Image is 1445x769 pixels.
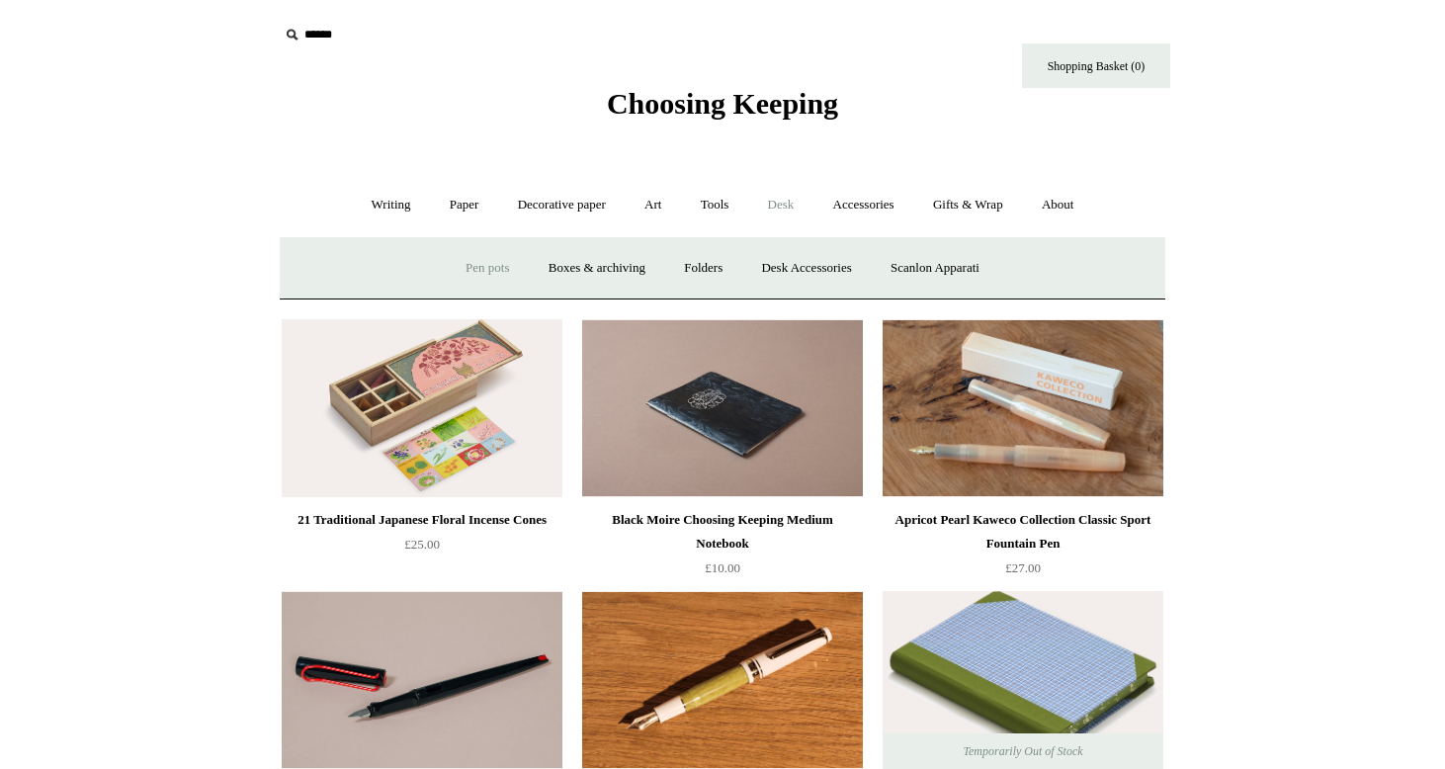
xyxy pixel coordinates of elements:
img: Marbled Sailor Pro Gear Mini Slim Fountain Pen, Pistache [582,591,863,769]
a: Marbled Sailor Pro Gear Mini Slim Fountain Pen, Pistache Marbled Sailor Pro Gear Mini Slim Founta... [582,591,863,769]
div: Black Moire Choosing Keeping Medium Notebook [587,508,858,555]
a: Black Moire Choosing Keeping Medium Notebook £10.00 [582,508,863,589]
img: Apricot Pearl Kaweco Collection Classic Sport Fountain Pen [883,319,1163,497]
a: Boxes & archiving [531,242,663,295]
a: Desk [750,179,812,231]
a: Decorative paper [500,179,624,231]
a: Paper [432,179,497,231]
a: About [1024,179,1092,231]
a: Tools [683,179,747,231]
span: £27.00 [1005,560,1041,575]
div: 21 Traditional Japanese Floral Incense Cones [287,508,557,532]
span: Temporarily Out of Stock [943,733,1102,769]
img: Extra-Thick "Composition Ledger" Chiyogami Notebook, Blue Plaid [883,591,1163,769]
a: Shopping Basket (0) [1022,43,1170,88]
span: £25.00 [404,537,440,552]
span: Choosing Keeping [607,87,838,120]
img: 21 Traditional Japanese Floral Incense Cones [282,319,562,497]
a: 21 Traditional Japanese Floral Incense Cones £25.00 [282,508,562,589]
a: Black Moire Choosing Keeping Medium Notebook Black Moire Choosing Keeping Medium Notebook [582,319,863,497]
img: Black Moire Choosing Keeping Medium Notebook [582,319,863,497]
a: Folders [666,242,740,295]
div: Apricot Pearl Kaweco Collection Classic Sport Fountain Pen [888,508,1158,555]
a: 21 Traditional Japanese Floral Incense Cones 21 Traditional Japanese Floral Incense Cones [282,319,562,497]
a: Desk Accessories [743,242,869,295]
a: Gifts & Wrap [915,179,1021,231]
a: Apricot Pearl Kaweco Collection Classic Sport Fountain Pen Apricot Pearl Kaweco Collection Classi... [883,319,1163,497]
a: Art [627,179,679,231]
span: £10.00 [705,560,740,575]
img: Lamy Safari Joy Calligraphy Fountain Pen [282,591,562,769]
a: Lamy Safari Joy Calligraphy Fountain Pen Lamy Safari Joy Calligraphy Fountain Pen [282,591,562,769]
a: Extra-Thick "Composition Ledger" Chiyogami Notebook, Blue Plaid Extra-Thick "Composition Ledger" ... [883,591,1163,769]
a: Accessories [815,179,912,231]
a: Writing [354,179,429,231]
a: Pen pots [448,242,527,295]
a: Apricot Pearl Kaweco Collection Classic Sport Fountain Pen £27.00 [883,508,1163,589]
a: Choosing Keeping [607,103,838,117]
a: Scanlon Apparati [873,242,997,295]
